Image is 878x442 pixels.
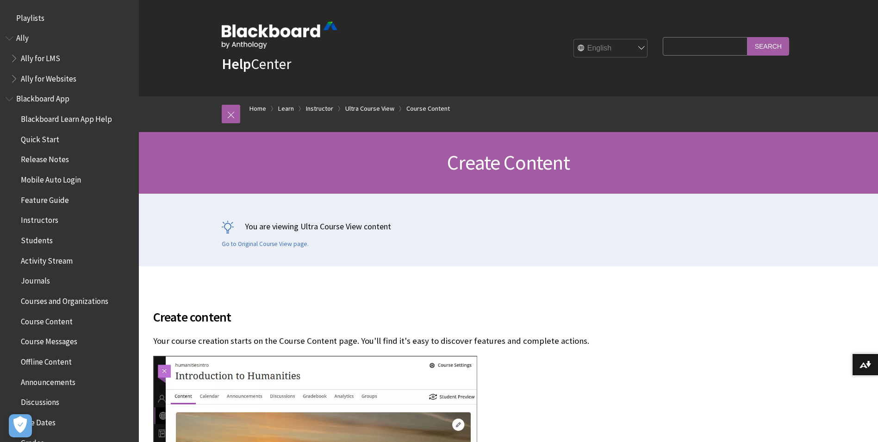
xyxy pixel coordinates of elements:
a: Ultra Course View [345,103,394,114]
span: Release Notes [21,152,69,164]
span: Announcements [21,374,75,387]
span: Due Dates [21,415,56,427]
span: Create content [153,307,727,327]
span: Discussions [21,394,59,407]
nav: Book outline for Playlists [6,10,133,26]
span: Playlists [16,10,44,23]
p: Your course creation starts on the Course Content page. You'll find it's easy to discover feature... [153,335,727,347]
a: Course Content [406,103,450,114]
span: Journals [21,273,50,286]
span: Ally for LMS [21,51,60,63]
a: Home [249,103,266,114]
span: Ally for Websites [21,71,76,83]
span: Students [21,233,53,245]
span: Courses and Organizations [21,293,108,306]
span: Activity Stream [21,253,73,265]
span: Feature Guide [21,192,69,205]
nav: Book outline for Anthology Ally Help [6,31,133,87]
span: Blackboard App [16,91,69,104]
span: Offline Content [21,354,72,366]
span: Create Content [447,150,570,175]
button: Open Preferences [9,414,32,437]
span: Quick Start [21,132,59,144]
img: Blackboard by Anthology [222,22,337,49]
a: HelpCenter [222,55,291,73]
span: Course Content [21,314,73,326]
a: Instructor [306,103,333,114]
input: Search [747,37,789,55]
select: Site Language Selector [574,39,648,58]
span: Mobile Auto Login [21,172,81,184]
a: Go to Original Course View page. [222,240,309,248]
span: Instructors [21,213,58,225]
span: Blackboard Learn App Help [21,111,112,124]
strong: Help [222,55,251,73]
p: You are viewing Ultra Course View content [222,221,796,232]
span: Course Messages [21,334,77,347]
span: Ally [16,31,29,43]
a: Learn [278,103,294,114]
